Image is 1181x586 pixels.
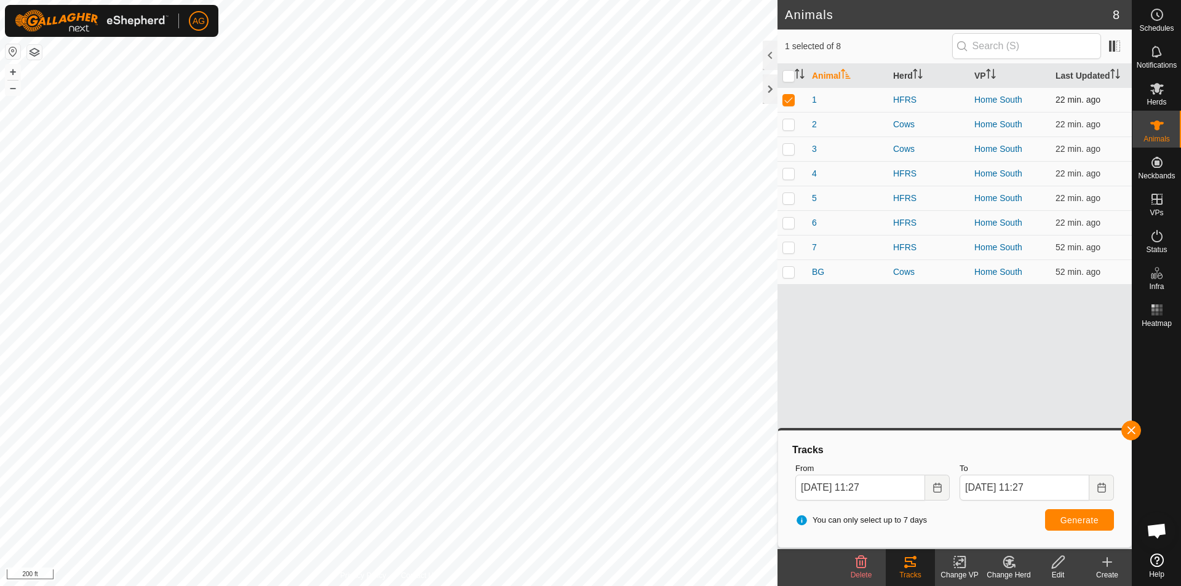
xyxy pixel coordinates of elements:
[27,45,42,60] button: Map Layers
[812,167,817,180] span: 4
[807,64,888,88] th: Animal
[960,462,1114,475] label: To
[193,15,205,28] span: AG
[1150,209,1163,216] span: VPs
[1056,242,1100,252] span: Sep 4, 2025, 10:34 AM
[812,266,824,279] span: BG
[1089,475,1114,501] button: Choose Date
[1137,61,1177,69] span: Notifications
[974,95,1022,105] a: Home South
[812,143,817,156] span: 3
[1056,144,1100,154] span: Sep 4, 2025, 11:04 AM
[986,71,996,81] p-sorticon: Activate to sort
[1143,135,1170,143] span: Animals
[1149,571,1164,578] span: Help
[1138,172,1175,180] span: Neckbands
[893,93,964,106] div: HFRS
[974,144,1022,154] a: Home South
[401,570,437,581] a: Contact Us
[913,71,923,81] p-sorticon: Activate to sort
[812,216,817,229] span: 6
[1033,569,1083,580] div: Edit
[1060,515,1099,525] span: Generate
[888,64,969,88] th: Herd
[974,242,1022,252] a: Home South
[893,192,964,205] div: HFRS
[974,168,1022,178] a: Home South
[1056,218,1100,228] span: Sep 4, 2025, 11:04 AM
[893,216,964,229] div: HFRS
[974,267,1022,277] a: Home South
[812,192,817,205] span: 5
[1056,95,1100,105] span: Sep 4, 2025, 11:04 AM
[841,71,851,81] p-sorticon: Activate to sort
[974,218,1022,228] a: Home South
[795,514,927,526] span: You can only select up to 7 days
[15,10,169,32] img: Gallagher Logo
[1056,168,1100,178] span: Sep 4, 2025, 11:04 AM
[1056,193,1100,203] span: Sep 4, 2025, 11:04 AM
[952,33,1101,59] input: Search (S)
[6,44,20,59] button: Reset Map
[1132,548,1181,583] a: Help
[893,143,964,156] div: Cows
[893,167,964,180] div: HFRS
[851,571,872,579] span: Delete
[974,119,1022,129] a: Home South
[886,569,935,580] div: Tracks
[1110,71,1120,81] p-sorticon: Activate to sort
[1139,25,1174,32] span: Schedules
[6,81,20,95] button: –
[1083,569,1132,580] div: Create
[785,7,1113,22] h2: Animals
[935,569,984,580] div: Change VP
[1142,320,1172,327] span: Heatmap
[1045,509,1114,531] button: Generate
[6,65,20,79] button: +
[1056,119,1100,129] span: Sep 4, 2025, 11:04 AM
[795,462,950,475] label: From
[790,443,1119,457] div: Tracks
[893,241,964,254] div: HFRS
[974,193,1022,203] a: Home South
[812,118,817,131] span: 2
[812,93,817,106] span: 1
[1139,512,1175,549] a: Open chat
[340,570,386,581] a: Privacy Policy
[969,64,1051,88] th: VP
[1113,6,1119,24] span: 8
[795,71,805,81] p-sorticon: Activate to sort
[1051,64,1132,88] th: Last Updated
[1056,267,1100,277] span: Sep 4, 2025, 10:34 AM
[984,569,1033,580] div: Change Herd
[785,40,952,53] span: 1 selected of 8
[1146,246,1167,253] span: Status
[812,241,817,254] span: 7
[1147,98,1166,106] span: Herds
[925,475,950,501] button: Choose Date
[1149,283,1164,290] span: Infra
[893,118,964,131] div: Cows
[893,266,964,279] div: Cows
